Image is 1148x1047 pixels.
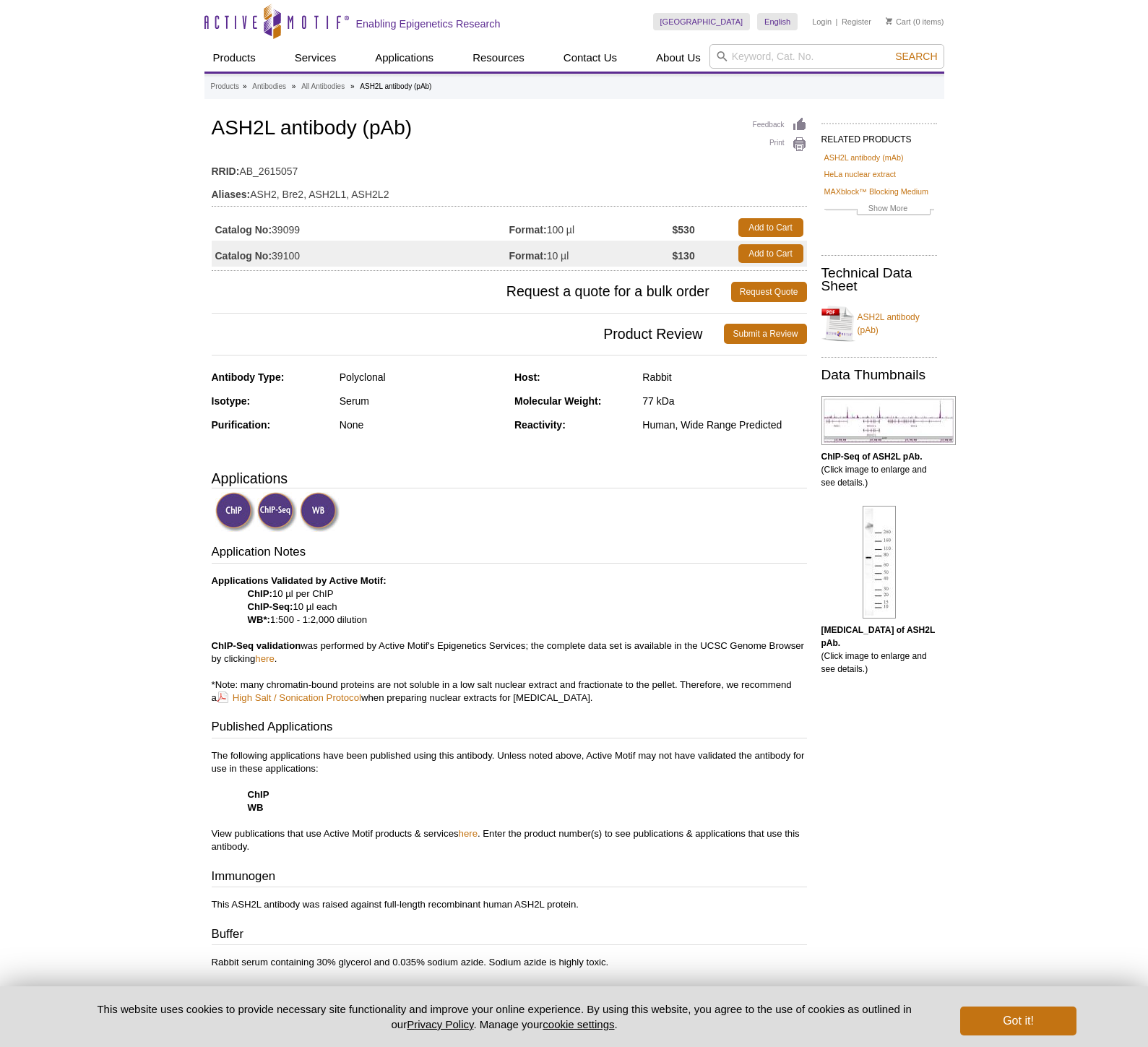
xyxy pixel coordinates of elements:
[842,17,871,27] a: Register
[891,50,941,63] button: Search
[543,1018,614,1030] button: cookie settings
[724,324,806,344] a: Submit a Review
[217,691,361,705] a: High Salt / Sonication Protocol
[673,223,695,236] strong: $530
[753,117,807,133] a: Feedback
[72,1001,937,1032] p: This website uses cookies to provide necessary site functionality and improve your online experie...
[252,80,286,93] a: Antibodies
[709,44,944,69] input: Keyword, Cat. No.
[215,492,255,532] img: ChIP Validated
[895,51,937,62] span: Search
[886,17,892,25] img: Your Cart
[821,624,937,676] p: (Click image to enlarge and see details.)
[212,188,251,201] strong: Aliases:
[212,574,807,705] p: 10 µl per ChIP 10 µl each 1:500 - 1:2,000 dilution was performed by Active Motif's Epigenetics Se...
[647,44,709,72] a: About Us
[824,185,929,198] a: MAXblock™ Blocking Medium
[821,396,956,445] img: ASH2L antibody (pAb) tested by ChIP-Seq.
[366,44,442,72] a: Applications
[212,324,725,344] span: Product Review
[212,543,807,564] h3: Application Notes
[821,450,937,489] p: (Click image to enlarge and see details.)
[824,168,897,181] a: HeLa nuclear extract
[212,419,271,431] strong: Purification:
[212,718,807,738] h3: Published Applications
[509,249,547,262] strong: Format:
[653,13,751,30] a: [GEOGRAPHIC_DATA]
[212,640,301,651] b: ChIP-Seq validation
[757,13,798,30] a: English
[212,156,807,179] td: AB_2615057
[215,249,272,262] strong: Catalog No:
[212,868,807,888] h3: Immunogen
[886,17,911,27] a: Cart
[821,369,937,382] h2: Data Thumbnails
[886,13,944,30] li: (0 items)
[212,395,251,407] strong: Isotype:
[821,302,937,345] a: ASH2L antibody (pAb)
[204,44,264,72] a: Products
[812,17,832,27] a: Login
[257,492,297,532] img: ChIP-Seq Validated
[212,956,807,969] p: Rabbit serum containing 30% glycerol and 0.035% sodium azide. Sodium azide is highly toxic.
[863,506,896,619] img: ASH2L antibody (pAb) tested by Western blot.
[212,165,240,178] strong: RRID:
[738,244,803,263] a: Add to Cart
[459,828,478,839] a: here
[642,371,806,384] div: Rabbit
[212,926,807,946] h3: Buffer
[509,215,673,241] td: 100 µl
[753,137,807,152] a: Print
[514,395,601,407] strong: Molecular Weight:
[642,395,806,408] div: 77 kDa
[248,802,264,813] strong: WB
[286,44,345,72] a: Services
[821,452,923,462] b: ChIP-Seq of ASH2L pAb.
[555,44,626,72] a: Contact Us
[301,80,345,93] a: All Antibodies
[821,625,936,648] b: [MEDICAL_DATA] of ASH2L pAb.
[215,223,272,236] strong: Catalog No:
[514,371,540,383] strong: Host:
[824,151,904,164] a: ASH2L antibody (mAb)
[243,82,247,90] li: »
[738,218,803,237] a: Add to Cart
[340,418,504,431] div: None
[340,395,504,408] div: Serum
[673,249,695,262] strong: $130
[407,1018,473,1030] a: Privacy Policy
[821,123,937,149] h2: RELATED PRODUCTS
[509,241,673,267] td: 10 µl
[356,17,501,30] h2: Enabling Epigenetics Research
[211,80,239,93] a: Products
[212,371,285,383] strong: Antibody Type:
[212,468,807,489] h3: Applications
[212,179,807,202] td: ASH2, Bre2, ASH2L1, ASH2L2
[255,653,274,664] a: here
[248,789,269,800] strong: ChIP
[212,282,731,302] span: Request a quote for a bulk order
[960,1007,1076,1035] button: Got it!
[212,117,807,142] h1: ASH2L antibody (pAb)
[292,82,296,90] li: »
[300,492,340,532] img: Western Blot Validated
[212,749,807,853] p: The following applications have been published using this antibody. Unless noted above, Active Mo...
[731,282,807,302] a: Request Quote
[509,223,547,236] strong: Format:
[350,82,355,90] li: »
[340,371,504,384] div: Polyclonal
[212,241,509,267] td: 39100
[212,215,509,241] td: 39099
[824,202,934,218] a: Show More
[464,44,533,72] a: Resources
[836,13,838,30] li: |
[248,588,272,599] strong: ChIP:
[212,898,807,911] p: This ASH2L antibody was raised against full-length recombinant human ASH2L protein.
[821,267,937,293] h2: Technical Data Sheet
[642,418,806,431] div: Human, Wide Range Predicted
[360,82,431,90] li: ASH2L antibody (pAb)
[248,601,293,612] strong: ChIP-Seq:
[212,575,387,586] b: Applications Validated by Active Motif:
[514,419,566,431] strong: Reactivity:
